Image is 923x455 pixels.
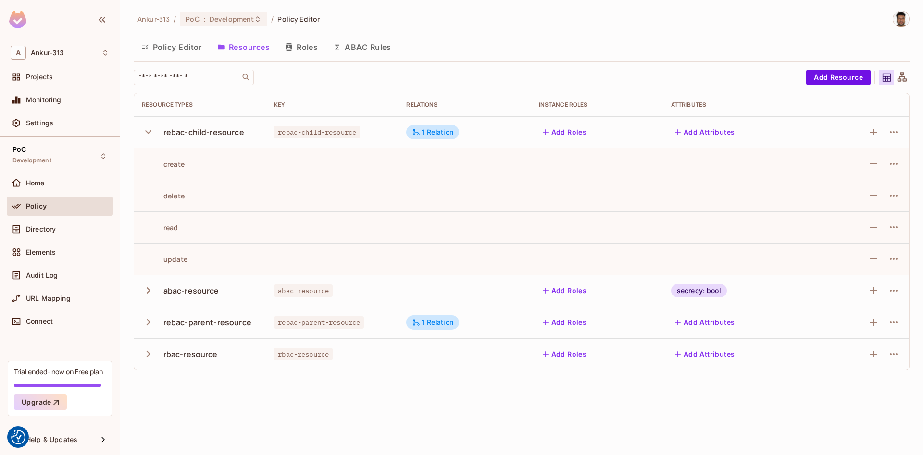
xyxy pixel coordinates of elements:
span: Workspace: Ankur-313 [31,49,64,57]
button: Add Attributes [671,315,739,330]
div: update [142,255,187,264]
button: Resources [210,35,277,59]
span: : [203,15,206,23]
span: URL Mapping [26,295,71,302]
button: Roles [277,35,325,59]
div: rbac-resource [163,349,218,359]
div: 1 Relation [412,128,453,136]
div: rebac-child-resource [163,127,244,137]
span: A [11,46,26,60]
button: Add Attributes [671,124,739,140]
div: delete [142,191,185,200]
li: / [174,14,176,24]
div: Attributes [671,101,808,109]
div: create [142,160,185,169]
span: Policy [26,202,47,210]
div: rebac-parent-resource [163,317,251,328]
span: rebac-child-resource [274,126,360,138]
span: Development [210,14,254,24]
div: Trial ended- now on Free plan [14,367,103,376]
img: SReyMgAAAABJRU5ErkJggg== [9,11,26,28]
img: Revisit consent button [11,430,25,444]
span: the active workspace [137,14,170,24]
div: secrecy: bool [671,284,727,297]
button: Add Attributes [671,346,739,362]
span: Connect [26,318,53,325]
li: / [271,14,274,24]
span: Development [12,157,51,164]
button: Add Roles [539,346,591,362]
button: Add Roles [539,315,591,330]
div: read [142,223,178,232]
button: Add Roles [539,283,591,298]
span: Help & Updates [26,436,77,443]
button: Add Resource [806,70,871,85]
span: rbac-resource [274,348,333,360]
div: Resource Types [142,101,259,109]
button: Consent Preferences [11,430,25,444]
div: Key [274,101,391,109]
button: ABAC Rules [325,35,399,59]
span: Monitoring [26,96,62,104]
div: Instance roles [539,101,656,109]
button: Policy Editor [134,35,210,59]
span: abac-resource [274,284,333,297]
span: Policy Editor [277,14,320,24]
span: Projects [26,73,53,81]
span: Home [26,179,45,187]
div: abac-resource [163,285,219,296]
span: Audit Log [26,271,58,279]
span: rebac-parent-resource [274,316,364,329]
button: Upgrade [14,394,67,410]
div: Relations [406,101,523,109]
button: Add Roles [539,124,591,140]
div: 1 Relation [412,318,453,327]
span: Elements [26,248,56,256]
span: PoC [186,14,199,24]
span: Settings [26,119,53,127]
span: PoC [12,146,26,153]
img: Vladimir Shopov [893,11,909,27]
span: Directory [26,225,56,233]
